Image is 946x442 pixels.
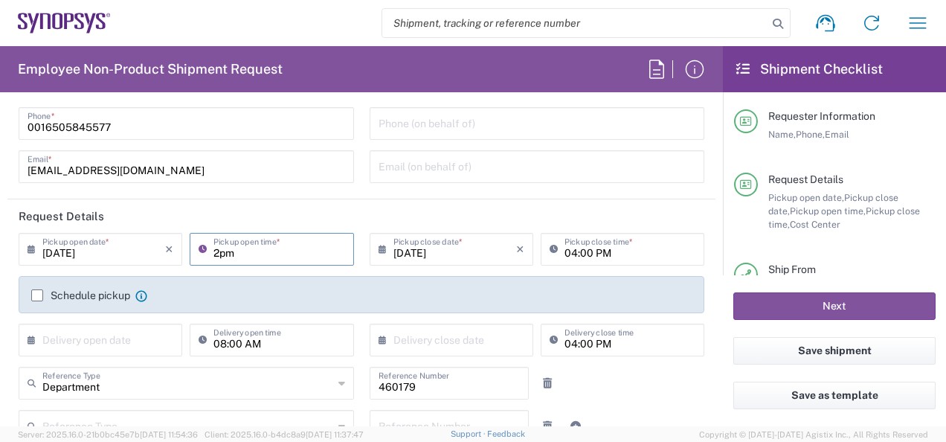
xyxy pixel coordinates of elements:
[537,416,558,437] a: Remove Reference
[451,429,488,438] a: Support
[31,289,130,301] label: Schedule pickup
[768,110,875,122] span: Requester Information
[537,373,558,394] a: Remove Reference
[733,292,936,320] button: Next
[768,192,844,203] span: Pickup open date,
[790,205,866,217] span: Pickup open time,
[736,60,883,78] h2: Shipment Checklist
[768,173,843,185] span: Request Details
[487,429,525,438] a: Feedback
[205,430,364,439] span: Client: 2025.16.0-b4dc8a9
[699,428,928,441] span: Copyright © [DATE]-[DATE] Agistix Inc., All Rights Reserved
[516,237,524,261] i: ×
[733,337,936,365] button: Save shipment
[565,416,586,437] a: Add Reference
[18,60,283,78] h2: Employee Non-Product Shipment Request
[768,129,796,140] span: Name,
[19,209,104,224] h2: Request Details
[306,430,364,439] span: [DATE] 11:37:47
[790,219,840,230] span: Cost Center
[140,430,198,439] span: [DATE] 11:54:36
[18,430,198,439] span: Server: 2025.16.0-21b0bc45e7b
[796,129,825,140] span: Phone,
[768,263,816,275] span: Ship From
[165,237,173,261] i: ×
[825,129,849,140] span: Email
[733,382,936,409] button: Save as template
[382,9,768,37] input: Shipment, tracking or reference number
